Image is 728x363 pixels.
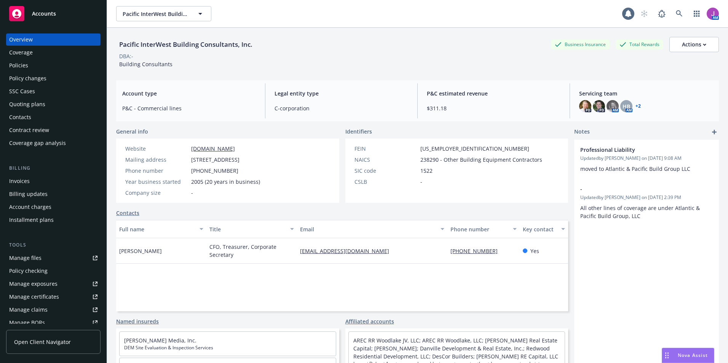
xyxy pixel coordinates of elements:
div: Coverage [9,46,33,59]
a: Start snowing [637,6,652,21]
a: add [710,127,719,137]
span: Legal entity type [275,89,408,97]
div: Installment plans [9,214,54,226]
div: Policy checking [9,265,48,277]
span: Accounts [32,11,56,17]
a: [PHONE_NUMBER] [450,247,504,255]
a: Affiliated accounts [345,317,394,325]
span: All other lines of coverage are under Atlantic & Pacific Build Group, LLC [580,204,701,220]
a: Manage BORs [6,317,101,329]
a: [EMAIL_ADDRESS][DOMAIN_NAME] [300,247,395,255]
div: DBA: - [119,52,133,60]
div: Pacific InterWest Building Consultants, Inc. [116,40,255,49]
div: Phone number [450,225,508,233]
div: Email [300,225,436,233]
img: photo [707,8,719,20]
div: Website [125,145,188,153]
div: SIC code [354,167,417,175]
div: Invoices [9,175,30,187]
div: Full name [119,225,195,233]
div: Coverage gap analysis [9,137,66,149]
span: [US_EMPLOYER_IDENTIFICATION_NUMBER] [420,145,529,153]
a: Search [672,6,687,21]
div: Business Insurance [551,40,610,49]
div: Billing [6,164,101,172]
span: P&C - Commercial lines [122,104,256,112]
a: Account charges [6,201,101,213]
div: FEIN [354,145,417,153]
span: Notes [574,127,590,137]
span: Identifiers [345,127,372,135]
div: Manage files [9,252,42,264]
div: Company size [125,189,188,197]
a: Policies [6,59,101,72]
span: $311.18 [427,104,560,112]
a: +2 [635,104,641,108]
div: Manage certificates [9,291,59,303]
a: Contacts [116,209,139,217]
div: SSC Cases [9,85,35,97]
div: Manage BORs [9,317,45,329]
div: Drag to move [662,348,672,363]
button: Nova Assist [662,348,714,363]
span: 238290 - Other Building Equipment Contractors [420,156,542,164]
a: Policy checking [6,265,101,277]
span: HB [623,102,630,110]
div: Actions [682,37,706,52]
a: Accounts [6,3,101,24]
a: Switch app [689,6,704,21]
span: Account type [122,89,256,97]
a: Manage files [6,252,101,264]
span: Nova Assist [678,352,708,358]
img: photo [593,100,605,112]
div: Policies [9,59,28,72]
span: C-corporation [275,104,408,112]
span: CFO, Treasurer, Corporate Secretary [209,243,294,259]
div: Contract review [9,124,49,136]
span: moved to Atlantic & Pacific Build Group LLC [580,165,690,172]
a: Coverage gap analysis [6,137,101,149]
button: Email [297,220,448,238]
a: Manage claims [6,304,101,316]
span: DEM Site Evaluation & Inspection Services [124,344,331,351]
div: Phone number [125,167,188,175]
span: P&C estimated revenue [427,89,560,97]
a: [PERSON_NAME] Media, Inc. [124,337,196,344]
div: NAICS [354,156,417,164]
div: CSLB [354,178,417,186]
div: Overview [9,33,33,46]
div: Quoting plans [9,98,45,110]
span: - [191,189,193,197]
div: Billing updates [9,188,48,200]
a: Manage certificates [6,291,101,303]
div: -Updatedby [PERSON_NAME] on [DATE] 2:39 PMAll other lines of coverage are under Atlantic & Pacifi... [574,179,719,226]
a: AREC RR Woodlake JV, LLC; AREC RR Woodlake, LLC; [PERSON_NAME] Real Estate Capital; [PERSON_NAME]... [353,337,558,360]
span: Manage exposures [6,278,101,290]
a: Policy changes [6,72,101,84]
a: Invoices [6,175,101,187]
div: Manage claims [9,304,48,316]
span: 2005 (20 years in business) [191,178,260,186]
div: Professional LiabilityUpdatedby [PERSON_NAME] on [DATE] 9:08 AMmoved to Atlantic & Pacific Build ... [574,140,719,179]
a: Contacts [6,111,101,123]
a: Coverage [6,46,101,59]
a: Report a Bug [654,6,669,21]
span: Open Client Navigator [14,338,71,346]
span: Building Consultants [119,61,172,68]
span: - [580,185,693,193]
button: Pacific InterWest Building Consultants, Inc. [116,6,211,21]
span: [PHONE_NUMBER] [191,167,238,175]
div: Manage exposures [9,278,57,290]
a: Contract review [6,124,101,136]
span: Servicing team [579,89,713,97]
button: Full name [116,220,206,238]
button: Title [206,220,297,238]
span: Pacific InterWest Building Consultants, Inc. [123,10,188,18]
img: photo [607,100,619,112]
a: Overview [6,33,101,46]
div: Contacts [9,111,31,123]
div: Title [209,225,285,233]
div: Mailing address [125,156,188,164]
a: [DOMAIN_NAME] [191,145,235,152]
a: Quoting plans [6,98,101,110]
